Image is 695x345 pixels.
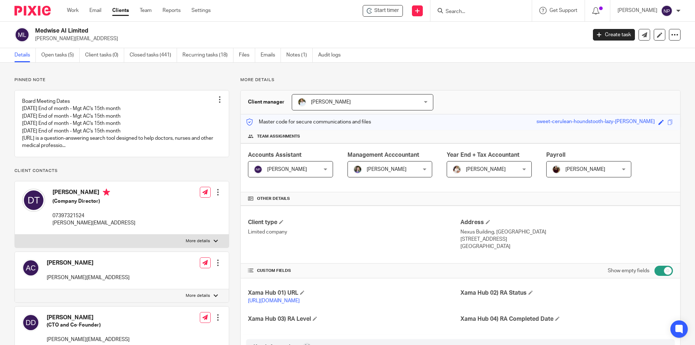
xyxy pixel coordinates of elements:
[286,48,313,62] a: Notes (1)
[257,134,300,139] span: Team assignments
[85,48,124,62] a: Client tasks (0)
[608,267,649,274] label: Show empty fields
[67,7,79,14] a: Work
[130,48,177,62] a: Closed tasks (441)
[248,315,460,323] h4: Xama Hub 03) RA Level
[248,289,460,297] h4: Xama Hub 01) URL
[353,165,362,174] img: 1530183611242%20(1).jpg
[298,98,306,106] img: sarah-royle.jpg
[248,298,300,303] a: [URL][DOMAIN_NAME]
[460,243,673,250] p: [GEOGRAPHIC_DATA]
[452,165,461,174] img: Kayleigh%20Henson.jpeg
[52,212,135,219] p: 07397321524
[14,27,30,42] img: svg%3E
[14,77,229,83] p: Pinned note
[35,27,473,35] h2: Medwise AI Limited
[52,189,135,198] h4: [PERSON_NAME]
[14,6,51,16] img: Pixie
[367,167,407,172] span: [PERSON_NAME]
[186,293,210,299] p: More details
[460,315,673,323] h4: Xama Hub 04) RA Completed Date
[52,219,135,227] p: [PERSON_NAME][EMAIL_ADDRESS]
[186,238,210,244] p: More details
[248,98,285,106] h3: Client manager
[460,289,673,297] h4: Xama Hub 02) RA Status
[460,236,673,243] p: [STREET_ADDRESS]
[22,259,39,277] img: svg%3E
[661,5,673,17] img: svg%3E
[593,29,635,41] a: Create task
[47,321,130,329] h5: (CTO and Co-Founder)
[261,48,281,62] a: Emails
[248,268,460,274] h4: CUSTOM FIELDS
[549,8,577,13] span: Get Support
[267,167,307,172] span: [PERSON_NAME]
[374,7,399,14] span: Start timer
[347,152,419,158] span: Management Acccountant
[41,48,80,62] a: Open tasks (5)
[89,7,101,14] a: Email
[35,35,582,42] p: [PERSON_NAME][EMAIL_ADDRESS]
[363,5,403,17] div: Medwise AI Limited
[536,118,655,126] div: sweet-cerulean-houndstooth-lazy-[PERSON_NAME]
[447,152,519,158] span: Year End + Tax Accountant
[163,7,181,14] a: Reports
[466,167,506,172] span: [PERSON_NAME]
[103,189,110,196] i: Primary
[460,219,673,226] h4: Address
[140,7,152,14] a: Team
[14,48,36,62] a: Details
[47,336,130,343] p: [PERSON_NAME][EMAIL_ADDRESS]
[254,165,262,174] img: svg%3E
[240,77,681,83] p: More details
[565,167,605,172] span: [PERSON_NAME]
[311,100,351,105] span: [PERSON_NAME]
[618,7,657,14] p: [PERSON_NAME]
[47,259,130,267] h4: [PERSON_NAME]
[47,314,130,321] h4: [PERSON_NAME]
[248,152,302,158] span: Accounts Assistant
[246,118,371,126] p: Master code for secure communications and files
[239,48,255,62] a: Files
[22,314,39,331] img: svg%3E
[445,9,510,15] input: Search
[248,219,460,226] h4: Client type
[546,152,565,158] span: Payroll
[14,168,229,174] p: Client contacts
[22,189,45,212] img: svg%3E
[257,196,290,202] span: Other details
[460,228,673,236] p: Nexus Building, [GEOGRAPHIC_DATA]
[112,7,129,14] a: Clients
[552,165,561,174] img: MaxAcc_Sep21_ElliDeanPhoto_030.jpg
[182,48,233,62] a: Recurring tasks (18)
[191,7,211,14] a: Settings
[52,198,135,205] h5: (Company Director)
[47,274,130,281] p: [PERSON_NAME][EMAIL_ADDRESS]
[248,228,460,236] p: Limited company
[318,48,346,62] a: Audit logs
